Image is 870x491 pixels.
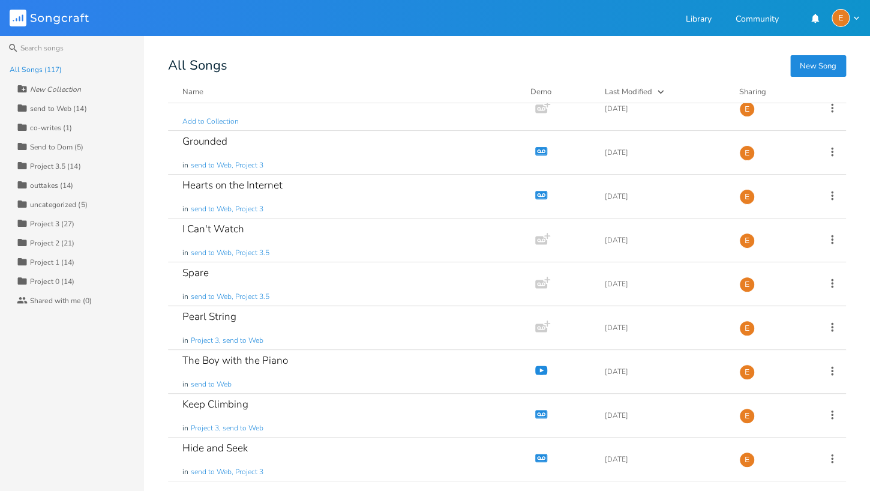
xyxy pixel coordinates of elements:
[739,101,755,117] div: Erin Nicolle
[191,379,232,390] span: send to Web
[30,297,92,304] div: Shared with me (0)
[739,408,755,424] div: Erin Nicolle
[182,86,203,97] div: Name
[605,193,725,200] div: [DATE]
[191,248,269,258] span: send to Web, Project 3.5
[191,423,263,433] span: Project 3, send to Web
[832,9,850,27] div: Erin Nicolle
[30,201,88,208] div: uncategorized (5)
[30,163,81,170] div: Project 3.5 (14)
[182,467,188,477] span: in
[182,160,188,170] span: in
[182,204,188,214] span: in
[30,124,72,131] div: co-writes (1)
[30,105,87,112] div: send to Web (14)
[605,368,725,375] div: [DATE]
[739,145,755,161] div: Erin Nicolle
[191,467,263,477] span: send to Web, Project 3
[182,379,188,390] span: in
[182,86,516,98] button: Name
[10,66,62,73] div: All Songs (117)
[530,86,590,98] div: Demo
[30,86,81,93] div: New Collection
[736,15,779,25] a: Community
[605,105,725,112] div: [DATE]
[739,233,755,249] div: Erin Nicolle
[739,364,755,380] div: Erin Nicolle
[739,321,755,336] div: Erin Nicolle
[605,149,725,156] div: [DATE]
[30,239,74,247] div: Project 2 (21)
[30,259,74,266] div: Project 1 (14)
[605,86,652,97] div: Last Modified
[182,292,188,302] span: in
[182,268,209,278] div: Spare
[30,220,74,227] div: Project 3 (27)
[739,452,755,468] div: Erin Nicolle
[191,160,263,170] span: send to Web, Project 3
[191,204,263,214] span: send to Web, Project 3
[182,312,236,322] div: Pearl String
[182,336,188,346] span: in
[605,236,725,244] div: [DATE]
[790,55,846,77] button: New Song
[605,86,725,98] button: Last Modified
[168,60,846,71] div: All Songs
[182,224,244,234] div: I Can't Watch
[739,277,755,292] div: Erin Nicolle
[182,355,288,366] div: The Boy with the Piano
[739,86,811,98] div: Sharing
[182,399,248,409] div: Keep Climbing
[605,324,725,331] div: [DATE]
[182,423,188,433] span: in
[191,292,269,302] span: send to Web, Project 3.5
[191,336,263,346] span: Project 3, send to Web
[182,443,248,453] div: Hide and Seek
[30,143,84,151] div: Send to Dom (5)
[30,278,74,285] div: Project 0 (14)
[605,280,725,288] div: [DATE]
[686,15,712,25] a: Library
[182,180,283,190] div: Hearts on the Internet
[182,248,188,258] span: in
[605,456,725,463] div: [DATE]
[832,9,860,27] button: E
[182,136,227,146] div: Grounded
[182,116,239,127] span: Add to Collection
[30,182,73,189] div: outtakes (14)
[605,412,725,419] div: [DATE]
[739,189,755,205] div: Erin Nicolle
